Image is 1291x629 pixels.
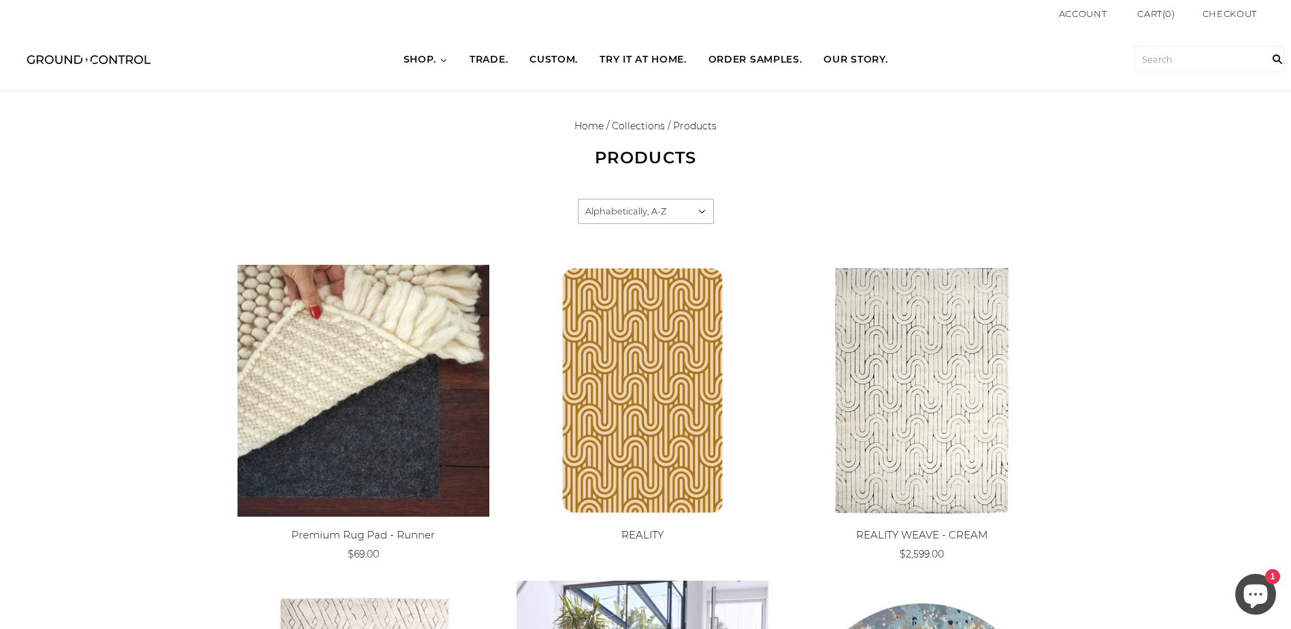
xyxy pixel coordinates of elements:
input: Search [1134,46,1284,72]
span: TRADE. [470,53,508,67]
a: Premium Rug Pad - Runner [291,528,435,541]
a: ORDER SAMPLES. [698,41,813,79]
a: REALITY [621,528,664,541]
a: TRADE. [459,41,519,79]
span: / [668,120,670,132]
a: SHOP. [393,41,459,79]
span: $69.00 [348,548,379,560]
a: Account [1059,8,1107,19]
span: 0 [1165,8,1172,19]
h1: Products [442,148,850,168]
a: Home [574,120,604,132]
span: CUSTOM. [529,53,578,67]
a: Collections [612,120,665,132]
a: Cart(0) [1137,7,1175,21]
span: / [606,120,609,132]
span: $2,599.00 [900,548,944,560]
span: Cart [1137,8,1162,19]
span: ORDER SAMPLES. [708,53,802,67]
a: TRY IT AT HOME. [589,41,698,79]
a: CUSTOM. [519,41,589,79]
span: Products [673,120,717,132]
span: SHOP. [404,53,437,67]
input: Search [1264,28,1291,91]
span: OUR STORY. [823,53,887,67]
inbox-online-store-chat: Shopify online store chat [1231,574,1280,618]
a: REALITY WEAVE - CREAM [856,528,987,541]
a: OUR STORY. [813,41,898,79]
span: TRY IT AT HOME. [600,53,687,67]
